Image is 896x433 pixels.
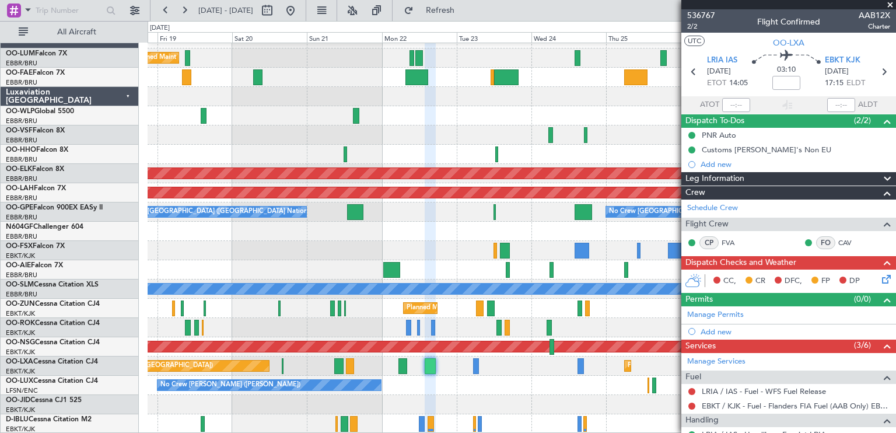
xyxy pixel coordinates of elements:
span: Flight Crew [685,218,729,231]
span: 17:15 [825,78,843,89]
span: EBKT KJK [825,55,860,67]
a: EBBR/BRU [6,213,37,222]
span: [DATE] [825,66,849,78]
a: EBKT/KJK [6,329,35,337]
span: Services [685,340,716,353]
div: FO [816,236,835,249]
a: EBBR/BRU [6,78,37,87]
a: EBBR/BRU [6,117,37,125]
span: ATOT [700,99,719,111]
a: OO-SLMCessna Citation XLS [6,281,99,288]
a: OO-LXACessna Citation CJ4 [6,358,98,365]
a: LFSN/ENC [6,386,38,395]
a: OO-WLPGlobal 5500 [6,108,74,115]
span: All Aircraft [30,28,123,36]
a: EBKT/KJK [6,348,35,357]
span: Permits [685,293,713,306]
a: D-IBLUCessna Citation M2 [6,416,92,423]
a: EBKT / KJK - Fuel - Flanders FIA Fuel (AAB Only) EBKT / KJK [702,401,890,411]
a: FVA [722,238,748,248]
span: LRIA IAS [707,55,737,67]
a: EBKT/KJK [6,406,35,414]
a: CAV [838,238,864,248]
a: OO-LUMFalcon 7X [6,50,67,57]
span: OO-LAH [6,185,34,192]
span: Fuel [685,371,701,384]
a: OO-ZUNCessna Citation CJ4 [6,301,100,308]
span: [DATE] - [DATE] [198,5,253,16]
a: EBKT/KJK [6,309,35,318]
a: OO-NSGCessna Citation CJ4 [6,339,100,346]
a: Manage Services [687,356,745,368]
span: [DATE] [707,66,731,78]
span: Leg Information [685,172,744,186]
span: OO-SLM [6,281,34,288]
span: (3/6) [854,339,871,351]
span: OO-LXA [773,37,804,49]
span: 03:10 [777,64,796,76]
span: OO-LUX [6,378,33,385]
a: EBBR/BRU [6,271,37,280]
a: N604GFChallenger 604 [6,224,83,231]
a: OO-JIDCessna CJ1 525 [6,397,82,404]
div: Tue 23 [457,32,531,43]
button: Refresh [398,1,468,20]
a: Manage Permits [687,309,744,321]
a: OO-FAEFalcon 7X [6,69,65,76]
input: --:-- [722,98,750,112]
div: Mon 22 [382,32,457,43]
span: Dispatch Checks and Weather [685,256,796,270]
div: No Crew [GEOGRAPHIC_DATA] ([GEOGRAPHIC_DATA] National) [119,203,314,221]
span: OO-NSG [6,339,35,346]
span: 2/2 [687,22,715,32]
a: Schedule Crew [687,202,738,214]
a: OO-ELKFalcon 8X [6,166,64,173]
a: OO-VSFFalcon 8X [6,127,65,134]
a: OO-ROKCessna Citation CJ4 [6,320,100,327]
span: ELDT [846,78,865,89]
div: Flight Confirmed [757,16,820,28]
span: OO-JID [6,397,30,404]
span: Charter [859,22,890,32]
a: EBBR/BRU [6,232,37,241]
span: OO-LXA [6,358,33,365]
div: [DATE] [150,23,170,33]
a: LRIA / IAS - Fuel - WFS Fuel Release [702,386,826,396]
span: Refresh [416,6,465,15]
a: EBBR/BRU [6,59,37,68]
span: FP [821,275,830,287]
span: DP [849,275,860,287]
span: ALDT [858,99,877,111]
span: 536767 [687,9,715,22]
button: UTC [684,36,705,46]
span: CC, [723,275,736,287]
span: (0/0) [854,293,871,305]
a: OO-FSXFalcon 7X [6,243,65,250]
a: EBBR/BRU [6,155,37,164]
div: No Crew [PERSON_NAME] ([PERSON_NAME]) [160,376,300,394]
input: Trip Number [36,2,103,19]
span: OO-ZUN [6,301,35,308]
div: Wed 24 [531,32,606,43]
div: Sun 21 [307,32,381,43]
a: OO-GPEFalcon 900EX EASy II [6,204,103,211]
span: DFC, [785,275,802,287]
div: CP [699,236,719,249]
button: All Aircraft [13,23,127,41]
span: 14:05 [729,78,748,89]
span: Crew [685,186,705,200]
div: Planned Maint Kortrijk-[GEOGRAPHIC_DATA] [407,299,542,317]
div: PNR Auto [702,130,736,140]
a: EBBR/BRU [6,174,37,183]
div: Add new [701,327,890,337]
span: Dispatch To-Dos [685,114,744,128]
a: OO-AIEFalcon 7X [6,262,63,269]
a: EBBR/BRU [6,194,37,202]
a: EBBR/BRU [6,290,37,299]
div: Customs [PERSON_NAME]'s Non EU [702,145,831,155]
span: ETOT [707,78,726,89]
span: OO-ELK [6,166,32,173]
span: OO-ROK [6,320,35,327]
div: Add new [701,159,890,169]
span: OO-VSF [6,127,33,134]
